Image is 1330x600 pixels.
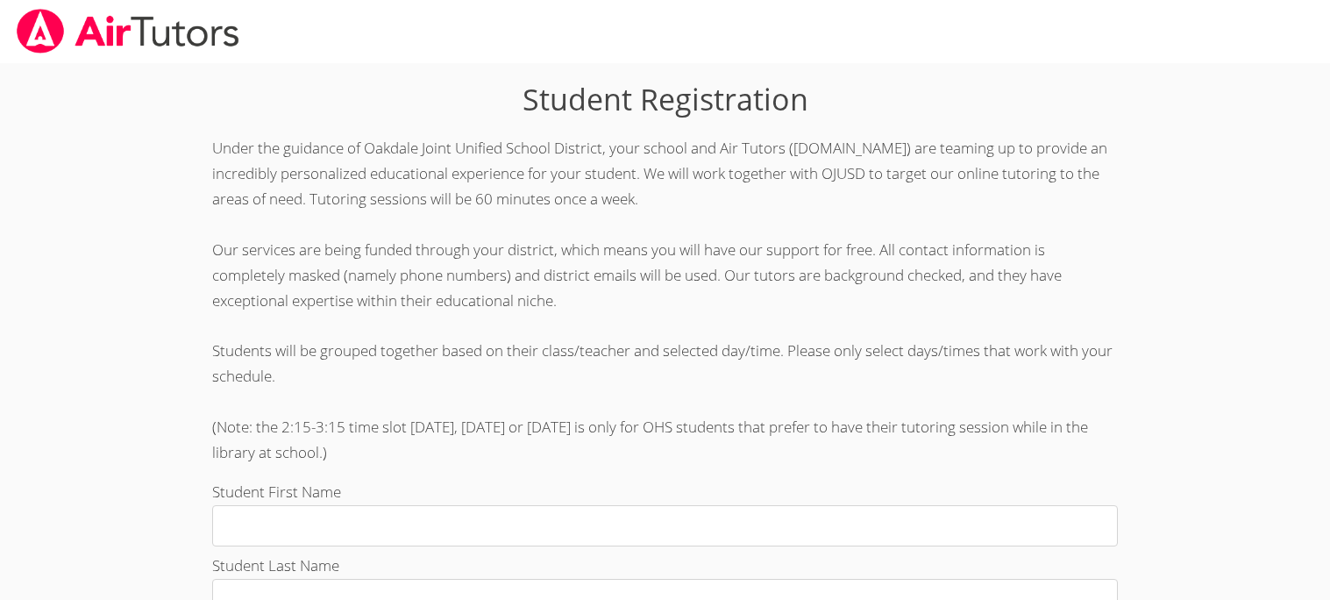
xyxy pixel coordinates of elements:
[212,77,1117,122] h1: Student Registration
[212,505,1117,546] input: Student First Name
[212,482,341,502] span: Student First Name
[212,555,339,575] span: Student Last Name
[15,9,241,54] img: airtutors_banner-c4298cdbf04f3fff15de1276eac7730deb9818008684d7c2e4769d2f7ddbe033.png
[212,136,1117,466] p: Under the guidance of Oakdale Joint Unified School District, your school and Air Tutors ([DOMAIN_...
